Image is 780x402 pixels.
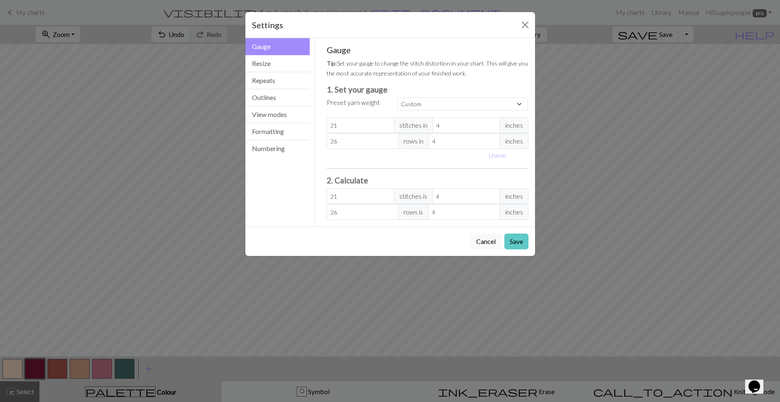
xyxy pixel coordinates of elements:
span: rows is [398,204,428,220]
button: Cancel [471,234,501,249]
button: Outlines [245,89,310,106]
button: Save [504,234,528,249]
button: Formatting [245,123,310,140]
button: Numbering [245,140,310,157]
button: Usecm [485,149,510,162]
button: View modes [245,106,310,123]
label: Preset yarn weight [327,97,380,107]
button: Gauge [245,38,310,55]
span: inches [500,133,528,149]
span: stitches is [394,188,433,204]
span: inches [500,204,528,220]
h5: Gauge [327,45,528,55]
iframe: chat widget [745,369,772,394]
span: rows in [398,133,429,149]
span: stitches in [394,117,433,133]
h5: Settings [252,19,283,31]
h3: 2. Calculate [327,175,528,185]
button: Resize [245,55,310,72]
span: inches [500,188,528,204]
small: Set your gauge to change the stitch distortion in your chart. This will give you the most accurat... [327,60,528,77]
span: inches [500,117,528,133]
h3: 1. Set your gauge [327,85,528,94]
button: Repeats [245,72,310,89]
strong: Tip: [327,60,337,67]
button: Close [518,18,532,32]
